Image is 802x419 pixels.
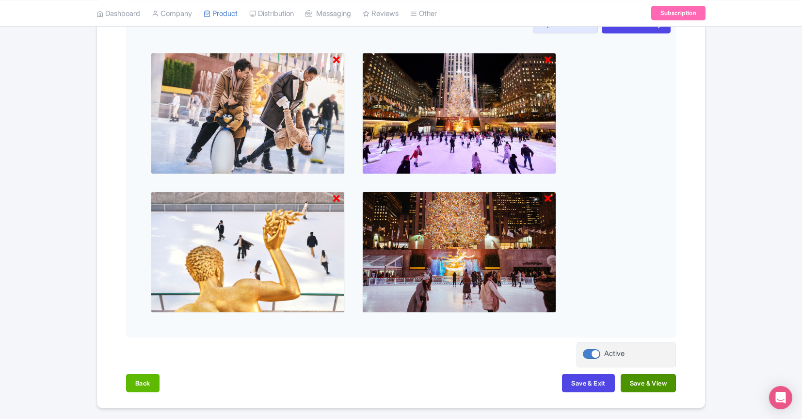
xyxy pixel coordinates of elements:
button: Save & Exit [562,374,614,392]
img: hdwzrtdqtiteqtqdwozw.png [362,53,556,174]
button: Save & View [621,374,676,392]
div: Open Intercom Messenger [769,386,792,409]
a: Subscription [651,6,706,20]
img: ygwffnsl4aky7oxyyauu.jpg [151,53,345,174]
img: wircbphuqqtlhxjp9duw.jpg [362,192,556,313]
div: Active [604,348,625,359]
button: Back [126,374,160,392]
img: iikvb22zzvikk7rnzmkk.jpg [151,192,345,313]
